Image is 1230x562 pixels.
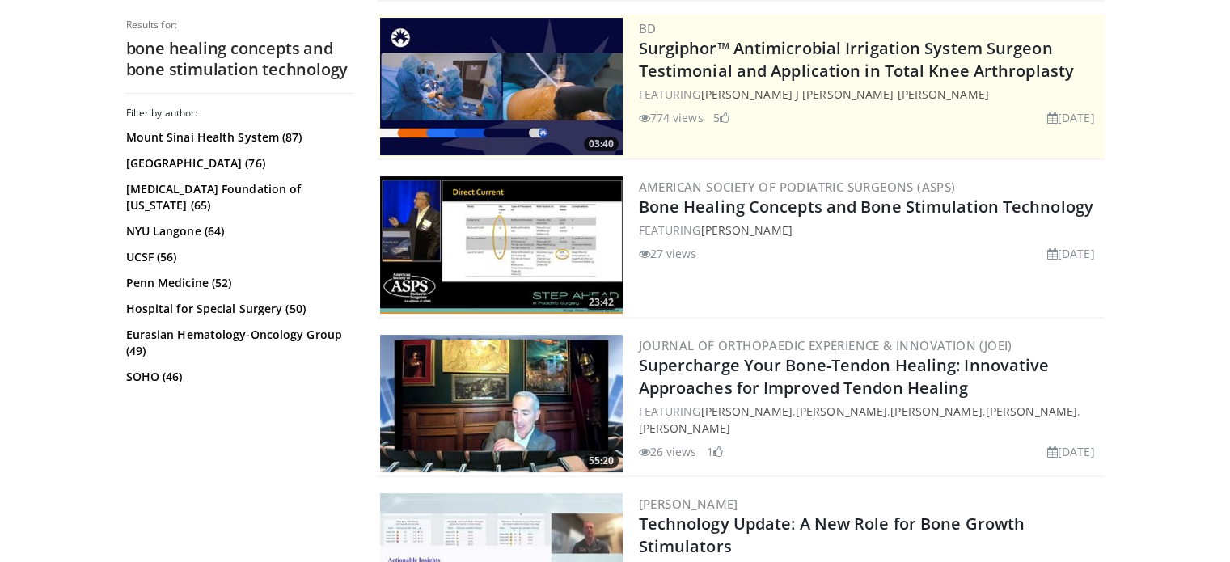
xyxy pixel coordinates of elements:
[639,496,738,512] a: [PERSON_NAME]
[126,129,349,146] a: Mount Sinai Health System (87)
[584,137,619,151] span: 03:40
[639,420,730,436] a: [PERSON_NAME]
[639,222,1101,239] div: FEATURING
[713,109,729,126] li: 5
[380,176,623,314] img: 3b14e606-5f47-48f1-b9a5-f48671c8f996.300x170_q85_crop-smart_upscale.jpg
[126,155,349,171] a: [GEOGRAPHIC_DATA] (76)
[639,86,1101,103] div: FEATURING
[584,295,619,310] span: 23:42
[1047,443,1095,460] li: [DATE]
[380,335,623,472] img: a66f6697-1094-4e69-8f2f-b31d1e6fdd6b.300x170_q85_crop-smart_upscale.jpg
[126,38,353,80] h2: bone healing concepts and bone stimulation technology
[126,181,349,213] a: [MEDICAL_DATA] Foundation of [US_STATE] (65)
[986,404,1077,419] a: [PERSON_NAME]
[639,37,1074,82] a: Surgiphor™ Antimicrobial Irrigation System Surgeon Testimonial and Application in Total Knee Arth...
[639,354,1050,399] a: Supercharge Your Bone-Tendon Healing: Innovative Approaches for Improved Tendon Healing
[700,222,792,238] a: [PERSON_NAME]
[380,18,623,155] a: 03:40
[639,443,697,460] li: 26 views
[700,404,792,419] a: [PERSON_NAME]
[584,454,619,468] span: 55:20
[1047,109,1095,126] li: [DATE]
[126,301,349,317] a: Hospital for Special Surgery (50)
[639,403,1101,437] div: FEATURING , , , ,
[796,404,887,419] a: [PERSON_NAME]
[380,18,623,155] img: 70422da6-974a-44ac-bf9d-78c82a89d891.300x170_q85_crop-smart_upscale.jpg
[639,109,704,126] li: 774 views
[126,223,349,239] a: NYU Langone (64)
[126,369,349,385] a: SOHO (46)
[890,404,982,419] a: [PERSON_NAME]
[1047,245,1095,262] li: [DATE]
[380,335,623,472] a: 55:20
[639,337,1012,353] a: Journal of Orthopaedic Experience & Innovation (JOEI)
[126,327,349,359] a: Eurasian Hematology-Oncology Group (49)
[707,443,723,460] li: 1
[639,245,697,262] li: 27 views
[126,19,353,32] p: Results for:
[639,196,1093,218] a: Bone Healing Concepts and Bone Stimulation Technology
[639,179,956,195] a: American Society of Podiatric Surgeons (ASPS)
[126,249,349,265] a: UCSF (56)
[639,20,657,36] a: BD
[126,107,353,120] h3: Filter by author:
[639,513,1025,557] a: Technology Update: A New Role for Bone Growth Stimulators
[700,87,988,102] a: [PERSON_NAME] J [PERSON_NAME] [PERSON_NAME]
[126,275,349,291] a: Penn Medicine (52)
[380,176,623,314] a: 23:42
